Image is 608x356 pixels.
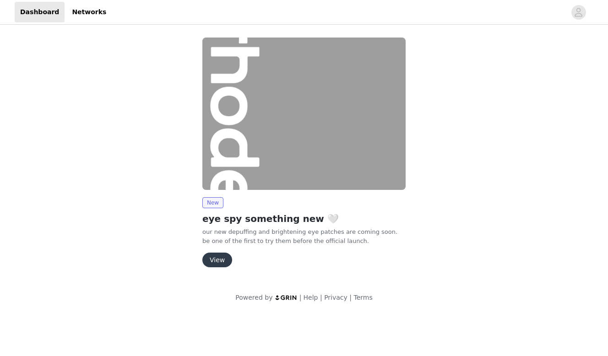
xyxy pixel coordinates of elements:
[353,294,372,301] a: Terms
[202,227,406,245] p: our new depuffing and brightening eye patches are coming soon. be one of the first to try them be...
[66,2,112,22] a: Networks
[299,294,302,301] span: |
[324,294,347,301] a: Privacy
[202,257,232,264] a: View
[202,38,406,190] img: rhode skin
[275,295,298,301] img: logo
[202,253,232,267] button: View
[235,294,272,301] span: Powered by
[574,5,583,20] div: avatar
[202,197,223,208] span: New
[320,294,322,301] span: |
[202,212,406,226] h2: eye spy something new 🤍
[304,294,318,301] a: Help
[15,2,65,22] a: Dashboard
[349,294,352,301] span: |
